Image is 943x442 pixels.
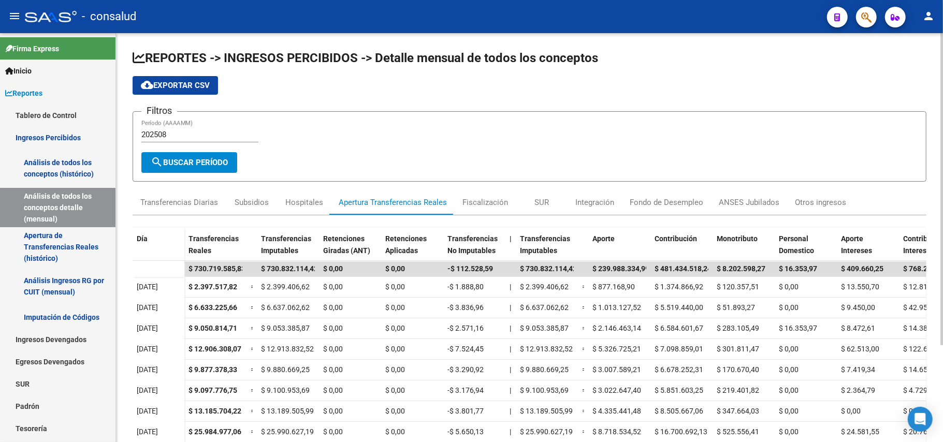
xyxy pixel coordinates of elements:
span: $ 0,00 [385,283,405,291]
span: $ 9.880.669,25 [520,365,569,374]
span: $ 525.556,41 [717,428,759,436]
span: [DATE] [137,386,158,394]
span: $ 9.100.953,69 [520,386,569,394]
span: $ 170.670,40 [717,365,759,374]
span: $ 12.814,41 [903,283,941,291]
span: Firma Express [5,43,59,54]
span: $ 4.729,57 [903,386,937,394]
div: Integración [575,197,614,208]
span: $ 13.189.505,99 [520,407,573,415]
span: = [582,407,586,415]
span: = [251,283,255,291]
datatable-header-cell: Transferencias Reales [184,228,246,271]
span: $ 1.013.127,52 [592,303,641,312]
span: Reportes [5,87,42,99]
span: = [582,324,586,332]
span: = [251,345,255,353]
span: Aporte [592,234,615,243]
span: -$ 3.836,96 [447,303,484,312]
span: $ 51.893,27 [717,303,755,312]
span: Día [137,234,148,243]
span: $ 25.984.977,06 [188,428,241,436]
span: - consalud [82,5,136,28]
datatable-header-cell: Día [133,228,184,271]
span: $ 9.053.385,87 [261,324,310,332]
span: Personal Domestico [779,234,814,255]
datatable-header-cell: Transferencias No Imputables [443,228,505,271]
span: -$ 2.571,16 [447,324,484,332]
span: | [510,234,512,243]
datatable-header-cell: Aporte [588,228,650,271]
span: $ 6.637.062,62 [520,303,569,312]
span: | [510,324,511,332]
span: [DATE] [137,407,158,415]
span: = [582,428,586,436]
span: $ 0,00 [779,365,799,374]
span: $ 730.832.114,42 [261,264,318,273]
span: $ 283.105,49 [717,324,759,332]
button: Buscar Período [141,152,237,173]
span: [DATE] [137,428,158,436]
span: $ 3.022.647,40 [592,386,641,394]
span: $ 1.374.866,92 [655,283,703,291]
span: $ 0,00 [385,264,405,273]
datatable-header-cell: Aporte Intereses [837,228,899,271]
span: [DATE] [137,283,158,291]
span: = [251,428,255,436]
span: $ 877.168,90 [592,283,635,291]
span: $ 0,00 [779,345,799,353]
span: $ 6.678.252,31 [655,365,703,374]
span: $ 0,00 [385,345,405,353]
span: $ 0,00 [779,428,799,436]
span: $ 9.450,00 [841,303,875,312]
span: $ 12.913.832,52 [261,345,314,353]
mat-icon: person [922,10,935,22]
datatable-header-cell: Monotributo [713,228,775,271]
span: $ 6.584.601,67 [655,324,703,332]
span: $ 0,00 [385,386,405,394]
span: Aporte Intereses [841,234,872,255]
span: $ 219.401,82 [717,386,759,394]
span: = [582,303,586,312]
span: $ 5.851.603,25 [655,386,703,394]
span: $ 0,00 [323,303,343,312]
div: ANSES Jubilados [719,197,779,208]
span: $ 0,00 [323,386,343,394]
span: = [582,365,586,374]
datatable-header-cell: | [505,228,516,271]
span: $ 8.472,61 [841,324,875,332]
span: $ 0,00 [323,324,343,332]
span: $ 730.832.114,42 [520,264,577,273]
span: $ 730.719.585,83 [188,264,245,273]
span: $ 0,00 [323,345,343,353]
datatable-header-cell: Contribución [650,228,713,271]
span: [DATE] [137,303,158,312]
span: $ 0,00 [385,428,405,436]
span: $ 16.353,97 [779,264,817,273]
span: $ 9.050.814,71 [188,324,237,332]
span: $ 25.990.627,19 [520,428,573,436]
span: = [582,345,586,353]
span: $ 481.434.518,24 [655,264,712,273]
span: $ 6.637.062,62 [261,303,310,312]
span: $ 0,00 [385,303,405,312]
span: $ 16.700.692,13 [655,428,707,436]
mat-icon: search [151,156,163,168]
span: = [582,386,586,394]
span: $ 24.581,55 [841,428,879,436]
span: $ 0,00 [323,428,343,436]
div: SUR [534,197,549,208]
span: Buscar Período [151,158,228,167]
span: $ 7.098.859,01 [655,345,703,353]
span: | [510,428,511,436]
datatable-header-cell: Transferencias Imputables [516,228,578,271]
span: $ 62.513,00 [841,345,879,353]
span: $ 14.388,99 [903,324,941,332]
span: = [251,407,255,415]
span: $ 9.877.378,33 [188,365,237,374]
span: $ 13.550,70 [841,283,879,291]
span: $ 120.357,51 [717,283,759,291]
span: $ 2.399.406,62 [520,283,569,291]
span: $ 25.990.627,19 [261,428,314,436]
span: $ 2.364,79 [841,386,875,394]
